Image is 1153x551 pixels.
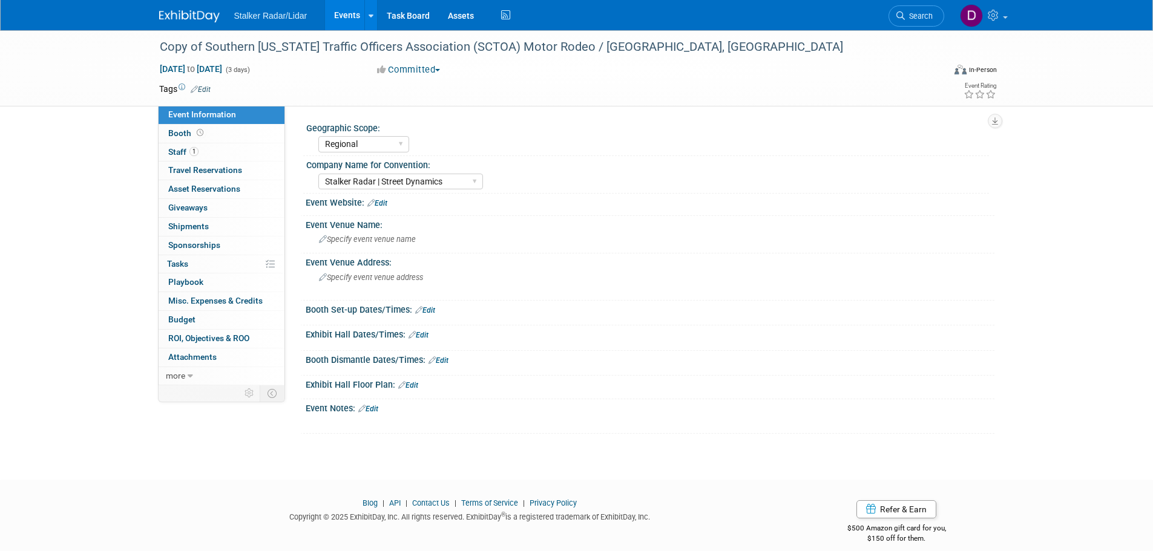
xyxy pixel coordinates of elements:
[185,64,197,74] span: to
[168,352,217,362] span: Attachments
[412,498,450,507] a: Contact Us
[319,273,423,282] span: Specify event venue address
[799,533,994,544] div: $150 off for them.
[194,128,206,137] span: Booth not reserved yet
[159,106,284,124] a: Event Information
[530,498,577,507] a: Privacy Policy
[159,348,284,367] a: Attachments
[409,331,429,339] a: Edit
[168,203,208,212] span: Giveaways
[191,85,211,94] a: Edit
[306,399,994,415] div: Event Notes:
[306,216,994,231] div: Event Venue Name:
[159,273,284,292] a: Playbook
[260,385,284,401] td: Toggle Event Tabs
[306,376,994,391] div: Exhibit Hall Floor Plan:
[363,498,378,507] a: Blog
[159,10,220,22] img: ExhibitDay
[159,218,284,236] a: Shipments
[306,351,994,367] div: Booth Dismantle Dates/Times:
[159,311,284,329] a: Budget
[189,147,199,156] span: 1
[889,5,944,27] a: Search
[905,11,933,21] span: Search
[520,498,528,507] span: |
[415,306,435,315] a: Edit
[358,405,378,413] a: Edit
[306,194,994,209] div: Event Website:
[968,65,997,74] div: In-Person
[159,143,284,161] a: Staff1
[306,253,994,269] div: Event Venue Address:
[159,83,211,95] td: Tags
[159,161,284,180] a: Travel Reservations
[159,330,284,348] a: ROI, Objectives & ROO
[159,180,284,198] a: Asset Reservations
[799,515,994,543] div: $500 Amazon gift card for you,
[168,315,195,324] span: Budget
[379,498,387,507] span: |
[452,498,459,507] span: |
[239,385,260,401] td: Personalize Event Tab Strip
[159,255,284,273] a: Tasks
[168,240,220,250] span: Sponsorships
[429,356,448,365] a: Edit
[501,511,505,518] sup: ®
[306,156,989,171] div: Company Name for Convention:
[168,277,203,287] span: Playbook
[398,381,418,390] a: Edit
[156,36,926,58] div: Copy of Southern [US_STATE] Traffic Officers Association (SCTOA) Motor Rodeo / [GEOGRAPHIC_DATA],...
[306,325,994,341] div: Exhibit Hall Dates/Times:
[306,301,994,316] div: Booth Set-up Dates/Times:
[168,165,242,175] span: Travel Reservations
[964,83,996,89] div: Event Rating
[159,292,284,310] a: Misc. Expenses & Credits
[168,296,263,305] span: Misc. Expenses & Credits
[873,63,997,81] div: Event Format
[954,65,967,74] img: Format-Inperson.png
[159,236,284,255] a: Sponsorships
[167,259,188,269] span: Tasks
[159,199,284,217] a: Giveaways
[159,509,781,523] div: Copyright © 2025 ExhibitDay, Inc. All rights reserved. ExhibitDay is a registered trademark of Ex...
[234,11,307,21] span: Stalker Radar/Lidar
[306,119,989,134] div: Geographic Scope:
[159,125,284,143] a: Booth
[319,235,416,244] span: Specify event venue name
[168,128,206,138] span: Booth
[168,147,199,157] span: Staff
[225,66,250,74] span: (3 days)
[168,109,236,119] span: Event Information
[402,498,410,507] span: |
[168,221,209,231] span: Shipments
[168,333,249,343] span: ROI, Objectives & ROO
[856,500,936,518] a: Refer & Earn
[373,64,445,76] button: Committed
[168,184,240,194] span: Asset Reservations
[960,4,983,27] img: Don Horen
[159,367,284,385] a: more
[367,199,387,207] a: Edit
[166,371,185,380] span: more
[389,498,401,507] a: API
[159,64,223,74] span: [DATE] [DATE]
[461,498,518,507] a: Terms of Service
